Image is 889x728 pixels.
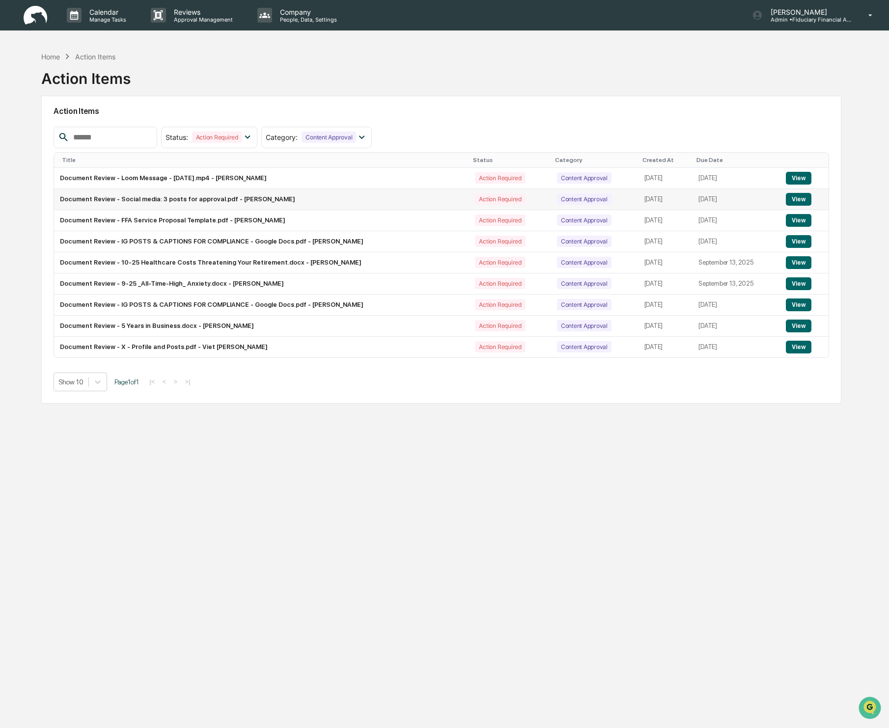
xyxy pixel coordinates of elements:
button: |< [146,377,158,386]
div: Action Required [475,215,525,226]
a: View [786,259,811,266]
div: 🔎 [10,143,18,151]
span: Preclearance [20,124,63,134]
div: Content Approval [557,193,611,205]
td: [DATE] [693,210,780,231]
iframe: Open customer support [858,696,884,722]
div: Action Required [475,341,525,352]
a: View [786,301,811,308]
p: Company [272,8,342,16]
div: Action Required [475,257,525,268]
div: Content Approval [557,299,611,310]
a: 🖐️Preclearance [6,120,67,137]
p: Reviews [166,8,238,16]
a: View [786,174,811,182]
button: > [170,377,180,386]
h2: Action Items [54,107,829,116]
div: Category [555,157,635,163]
td: Document Review - X - Profile and Posts.pdf - Viet [PERSON_NAME] [54,337,469,357]
a: View [786,280,811,287]
img: logo [24,6,47,25]
a: 🗄️Attestations [67,120,126,137]
td: Document Review - IG POSTS & CAPTIONS FOR COMPLIANCE - Google Docs.pdf - [PERSON_NAME] [54,231,469,252]
td: [DATE] [693,168,780,189]
td: [DATE] [639,252,693,273]
button: >| [182,377,193,386]
div: 🗄️ [71,125,79,133]
p: Manage Tasks [82,16,131,23]
button: < [160,377,169,386]
td: Document Review - Social media: 3 posts for approval.pdf - [PERSON_NAME] [54,189,469,210]
td: September 13, 2025 [693,273,780,295]
img: 1746055101610-c473b297-6a78-478c-a979-82029cc54cd1 [10,75,28,93]
div: Home [41,53,60,61]
div: 🖐️ [10,125,18,133]
button: View [786,320,811,332]
td: [DATE] [639,231,693,252]
span: Pylon [98,166,119,174]
span: Attestations [81,124,122,134]
button: View [786,235,811,248]
td: [DATE] [639,168,693,189]
div: Action Items [41,62,131,87]
td: [DATE] [639,273,693,295]
a: Powered byPylon [69,166,119,174]
button: View [786,341,811,353]
button: View [786,298,811,311]
p: How can we help? [10,21,179,36]
div: Action Required [475,236,525,247]
div: Content Approval [557,215,611,226]
div: Content Approval [557,172,611,184]
div: Action Required [475,193,525,205]
td: Document Review - 9-25 _All-Time-High_ Anxiety.docx - [PERSON_NAME] [54,273,469,295]
div: Title [62,157,465,163]
button: View [786,214,811,227]
button: Start new chat [167,78,179,90]
div: Status [473,157,547,163]
div: Action Required [475,299,525,310]
td: [DATE] [639,316,693,337]
td: [DATE] [639,189,693,210]
p: Approval Management [166,16,238,23]
div: Content Approval [557,278,611,289]
a: View [786,343,811,351]
div: Content Approval [557,320,611,331]
td: [DATE] [639,210,693,231]
p: People, Data, Settings [272,16,342,23]
td: Document Review - IG POSTS & CAPTIONS FOR COMPLIANCE - Google Docs.pdf - [PERSON_NAME] [54,295,469,316]
td: [DATE] [639,337,693,357]
div: Due Date [696,157,776,163]
div: Action Required [475,320,525,331]
span: Category : [266,133,298,141]
td: [DATE] [693,231,780,252]
span: Page 1 of 1 [114,378,139,386]
a: View [786,216,811,224]
p: Calendar [82,8,131,16]
td: Document Review - 5 Years in Business.docx - [PERSON_NAME] [54,316,469,337]
div: Action Required [475,172,525,184]
td: [DATE] [693,295,780,316]
td: [DATE] [639,295,693,316]
button: View [786,256,811,269]
td: Document Review - 10-25 Healthcare Costs Threatening Your Retirement.docx - [PERSON_NAME] [54,252,469,273]
span: Status : [166,133,188,141]
p: Admin • Fiduciary Financial Advisors [763,16,854,23]
button: View [786,277,811,290]
div: Created At [642,157,689,163]
div: Action Items [75,53,115,61]
div: Content Approval [557,236,611,247]
a: View [786,322,811,329]
td: [DATE] [693,189,780,210]
span: Data Lookup [20,142,62,152]
div: Action Required [192,132,242,143]
button: View [786,172,811,185]
td: Document Review - Loom Message - [DATE].mp4 - [PERSON_NAME] [54,168,469,189]
button: View [786,193,811,206]
div: Action Required [475,278,525,289]
div: Content Approval [302,132,356,143]
td: Document Review - FFA Service Proposal Template.pdf - [PERSON_NAME] [54,210,469,231]
a: 🔎Data Lookup [6,138,66,156]
div: Start new chat [33,75,161,85]
td: [DATE] [693,337,780,357]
